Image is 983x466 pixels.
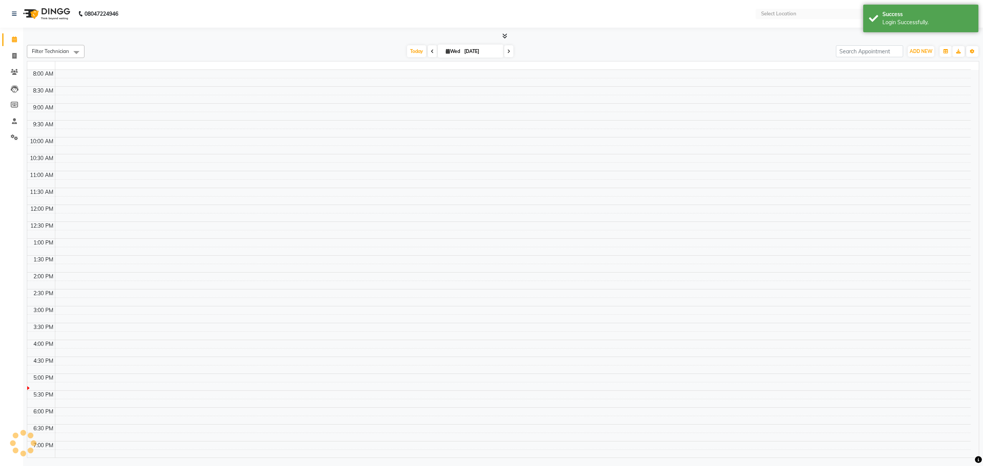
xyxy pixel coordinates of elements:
div: 12:30 PM [29,222,55,230]
div: 11:00 AM [28,171,55,179]
b: 08047224946 [84,3,118,25]
div: 7:00 PM [32,441,55,449]
div: 4:30 PM [32,357,55,365]
div: 6:00 PM [32,408,55,416]
div: 5:00 PM [32,374,55,382]
img: logo [20,3,72,25]
span: ADD NEW [910,48,932,54]
div: 8:30 AM [31,87,55,95]
input: 2025-09-03 [462,46,500,57]
div: 12:00 PM [29,205,55,213]
div: 10:30 AM [28,154,55,162]
div: 1:00 PM [32,239,55,247]
div: 2:00 PM [32,273,55,281]
input: Search Appointment [836,45,903,57]
div: 10:00 AM [28,137,55,145]
div: 4:00 PM [32,340,55,348]
div: 9:00 AM [31,104,55,112]
div: 5:30 PM [32,391,55,399]
div: 3:00 PM [32,306,55,314]
span: Today [407,45,426,57]
span: Filter Technician [32,48,69,54]
div: 8:00 AM [31,70,55,78]
div: 1:30 PM [32,256,55,264]
div: Select Location [761,10,796,18]
div: 3:30 PM [32,323,55,331]
div: 9:30 AM [31,121,55,129]
span: Wed [444,48,462,54]
div: Login Successfully. [882,18,973,26]
div: 6:30 PM [32,425,55,433]
div: 11:30 AM [28,188,55,196]
div: 2:30 PM [32,289,55,297]
button: ADD NEW [908,46,934,57]
div: Success [882,10,973,18]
